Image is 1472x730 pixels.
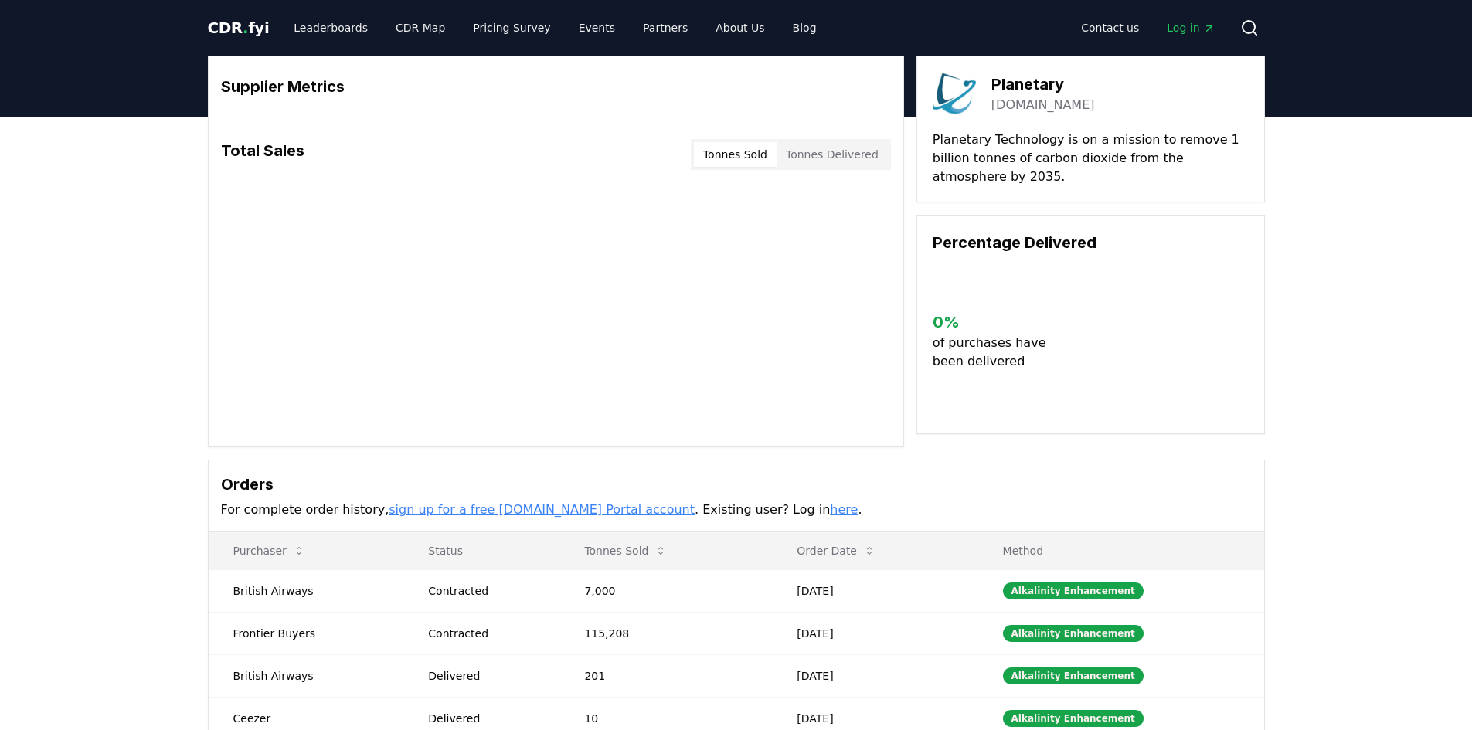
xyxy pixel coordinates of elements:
div: Delivered [428,711,547,726]
td: British Airways [209,654,404,697]
p: of purchases have been delivered [933,334,1059,371]
nav: Main [281,14,828,42]
span: Log in [1167,20,1215,36]
h3: 0 % [933,311,1059,334]
button: Tonnes Sold [572,535,679,566]
div: Contracted [428,626,547,641]
nav: Main [1069,14,1227,42]
div: Delivered [428,668,547,684]
p: For complete order history, . Existing user? Log in . [221,501,1252,519]
button: Tonnes Sold [694,142,777,167]
a: Events [566,14,627,42]
span: CDR fyi [208,19,270,37]
h3: Planetary [991,73,1095,96]
h3: Total Sales [221,139,304,170]
button: Order Date [784,535,888,566]
td: 201 [559,654,772,697]
button: Tonnes Delivered [777,142,888,167]
div: Alkalinity Enhancement [1003,625,1144,642]
a: Contact us [1069,14,1151,42]
td: [DATE] [772,654,977,697]
button: Purchaser [221,535,318,566]
span: . [243,19,248,37]
a: here [830,502,858,517]
a: Log in [1154,14,1227,42]
a: Partners [631,14,700,42]
p: Planetary Technology is on a mission to remove 1 billion tonnes of carbon dioxide from the atmosp... [933,131,1249,186]
td: Frontier Buyers [209,612,404,654]
td: 7,000 [559,569,772,612]
div: Contracted [428,583,547,599]
div: Alkalinity Enhancement [1003,667,1144,684]
a: [DOMAIN_NAME] [991,96,1095,114]
div: Alkalinity Enhancement [1003,710,1144,727]
a: CDR Map [383,14,457,42]
p: Method [991,543,1252,559]
div: Alkalinity Enhancement [1003,582,1144,599]
h3: Orders [221,473,1252,496]
td: [DATE] [772,612,977,654]
a: CDR.fyi [208,17,270,39]
h3: Percentage Delivered [933,231,1249,254]
a: Leaderboards [281,14,380,42]
a: sign up for a free [DOMAIN_NAME] Portal account [389,502,695,517]
img: Planetary-logo [933,72,976,115]
a: About Us [703,14,777,42]
td: British Airways [209,569,404,612]
h3: Supplier Metrics [221,75,891,98]
a: Blog [780,14,829,42]
a: Pricing Survey [461,14,563,42]
p: Status [416,543,547,559]
td: 115,208 [559,612,772,654]
td: [DATE] [772,569,977,612]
